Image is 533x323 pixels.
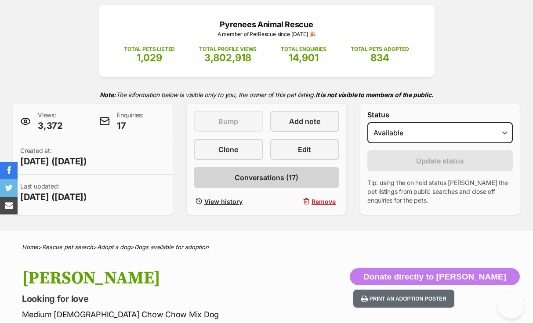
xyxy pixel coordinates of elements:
[112,18,421,30] p: Pyrenees Animal Rescue
[194,111,263,132] button: Bump
[22,243,38,250] a: Home
[235,172,298,183] span: Conversations (17)
[38,111,63,132] p: Views:
[20,155,87,167] span: [DATE] ([DATE])
[270,195,340,208] button: Remove
[218,144,238,155] span: Clone
[199,45,257,53] p: TOTAL PROFILE VIEWS
[218,116,238,127] span: Bump
[351,45,409,53] p: TOTAL PETS ADOPTED
[370,52,389,63] span: 834
[22,268,326,288] h1: [PERSON_NAME]
[289,52,319,63] span: 14,901
[281,45,326,53] p: TOTAL ENQUIRIES
[124,45,175,53] p: TOTAL PETS LISTED
[194,195,263,208] a: View history
[20,146,87,167] p: Created at:
[117,111,144,132] p: Enquiries:
[97,243,131,250] a: Adopt a dog
[20,182,87,203] p: Last updated:
[312,197,336,206] span: Remove
[134,243,209,250] a: Dogs available for adoption
[270,139,340,160] a: Edit
[100,91,116,98] strong: Note:
[204,52,251,63] span: 3,802,918
[353,290,454,308] button: Print an adoption poster
[498,292,524,319] iframe: Help Scout Beacon - Open
[204,197,243,206] span: View history
[38,120,63,132] span: 3,372
[42,243,93,250] a: Rescue pet search
[315,91,434,98] strong: It is not visible to members of the public.
[270,111,340,132] a: Add note
[117,120,144,132] span: 17
[137,52,162,63] span: 1,029
[20,191,87,203] span: [DATE] ([DATE])
[416,156,464,166] span: Update status
[298,144,311,155] span: Edit
[194,167,339,188] a: Conversations (17)
[194,139,263,160] a: Clone
[13,86,520,104] p: The information below is visible only to you, the owner of this pet listing.
[367,111,513,119] label: Status
[367,150,513,171] button: Update status
[22,308,326,320] p: Medium [DEMOGRAPHIC_DATA] Chow Chow Mix Dog
[289,116,320,127] span: Add note
[367,178,513,205] p: Tip: using the on hold status [PERSON_NAME] the pet listings from public searches and close off e...
[22,293,326,305] p: Looking for love
[112,30,421,38] p: A member of PetRescue since [DATE] 🎉
[350,268,520,286] button: Donate directly to [PERSON_NAME]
